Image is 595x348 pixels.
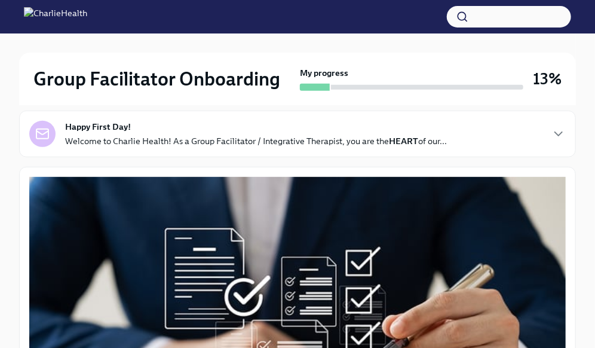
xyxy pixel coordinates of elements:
strong: Happy First Day! [65,121,131,133]
p: Welcome to Charlie Health! As a Group Facilitator / Integrative Therapist, you are the of our... [65,135,447,147]
img: CharlieHealth [24,7,87,26]
h3: 13% [533,68,562,90]
strong: HEART [389,136,418,146]
h2: Group Facilitator Onboarding [33,67,280,91]
strong: My progress [300,67,348,79]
